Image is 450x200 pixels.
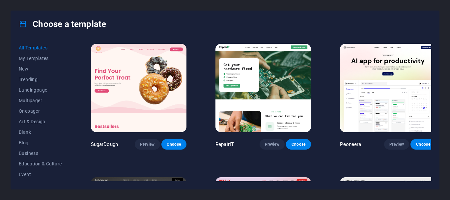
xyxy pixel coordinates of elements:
span: Blog [19,140,62,145]
button: Preview [384,139,409,150]
button: Choose [286,139,311,150]
button: Event [19,169,62,180]
button: Education & Culture [19,158,62,169]
span: Business [19,151,62,156]
span: Education & Culture [19,161,62,166]
img: RepairIT [215,44,311,132]
button: Art & Design [19,116,62,127]
span: Art & Design [19,119,62,124]
span: Preview [265,142,279,147]
img: Peoneera [340,44,436,132]
button: All Templates [19,43,62,53]
button: Choose [410,139,436,150]
span: Preview [140,142,155,147]
span: New [19,66,62,71]
h4: Choose a template [19,19,106,29]
span: Choose [416,142,430,147]
span: My Templates [19,56,62,61]
span: Choose [291,142,306,147]
button: Landingpage [19,85,62,95]
span: All Templates [19,45,62,50]
button: Multipager [19,95,62,106]
span: Landingpage [19,87,62,93]
button: Preview [260,139,285,150]
span: Preview [389,142,404,147]
span: Trending [19,77,62,82]
button: Choose [161,139,186,150]
p: Peoneera [340,141,361,148]
p: SugarDough [91,141,118,148]
button: Blog [19,137,62,148]
span: Event [19,172,62,177]
button: Preview [135,139,160,150]
span: Blank [19,129,62,135]
button: Gastronomy [19,180,62,190]
button: Trending [19,74,62,85]
button: Business [19,148,62,158]
p: RepairIT [215,141,234,148]
button: My Templates [19,53,62,64]
span: Onepager [19,108,62,114]
img: SugarDough [91,44,186,132]
button: New [19,64,62,74]
span: Multipager [19,98,62,103]
button: Onepager [19,106,62,116]
button: Blank [19,127,62,137]
span: Choose [167,142,181,147]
